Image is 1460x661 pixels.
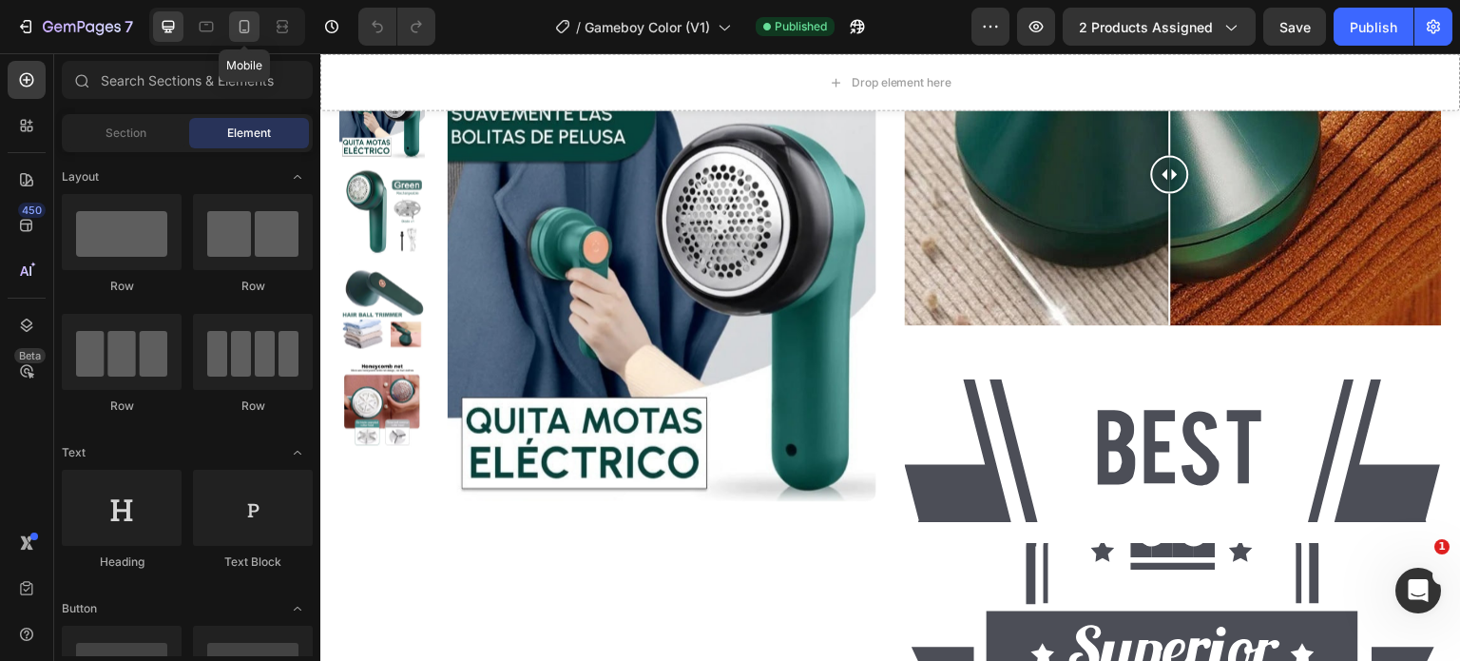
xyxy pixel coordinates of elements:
img: gempages_571405893254513816-9de7e3d5-b90c-4b85-bd52-2ff3825a47cf.svg [585,490,1122,632]
div: Text Block [193,554,313,571]
span: Toggle open [282,437,313,468]
div: 450 [18,203,46,218]
span: Section [106,125,146,142]
div: Beta [14,348,46,363]
input: Search Sections & Elements [62,61,313,99]
span: 1 [1434,539,1450,554]
div: Publish [1350,17,1397,37]
iframe: Design area [320,53,1460,661]
span: Published [775,18,827,35]
div: Undo/Redo [358,8,435,46]
div: Row [193,278,313,295]
p: 7 [125,15,133,38]
button: 2 products assigned [1063,8,1256,46]
iframe: Intercom live chat [1395,568,1441,613]
div: Row [193,398,313,415]
div: Row [62,278,182,295]
span: Element [227,125,271,142]
button: Publish [1334,8,1413,46]
span: Gameboy Color (V1) [585,17,710,37]
span: Save [1279,19,1311,35]
div: Heading [62,554,182,571]
span: Toggle open [282,593,313,624]
img: gempages_571405893254513816-d0de62b4-b8d5-4fcf-9b38-50b58bf2a23d.svg [585,326,1122,469]
button: 7 [8,8,142,46]
span: Button [62,600,97,617]
div: Row [62,398,182,415]
span: Layout [62,168,99,185]
span: Text [62,444,86,461]
span: / [576,17,581,37]
span: 2 products assigned [1079,17,1213,37]
button: Save [1263,8,1326,46]
span: Toggle open [282,162,313,192]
